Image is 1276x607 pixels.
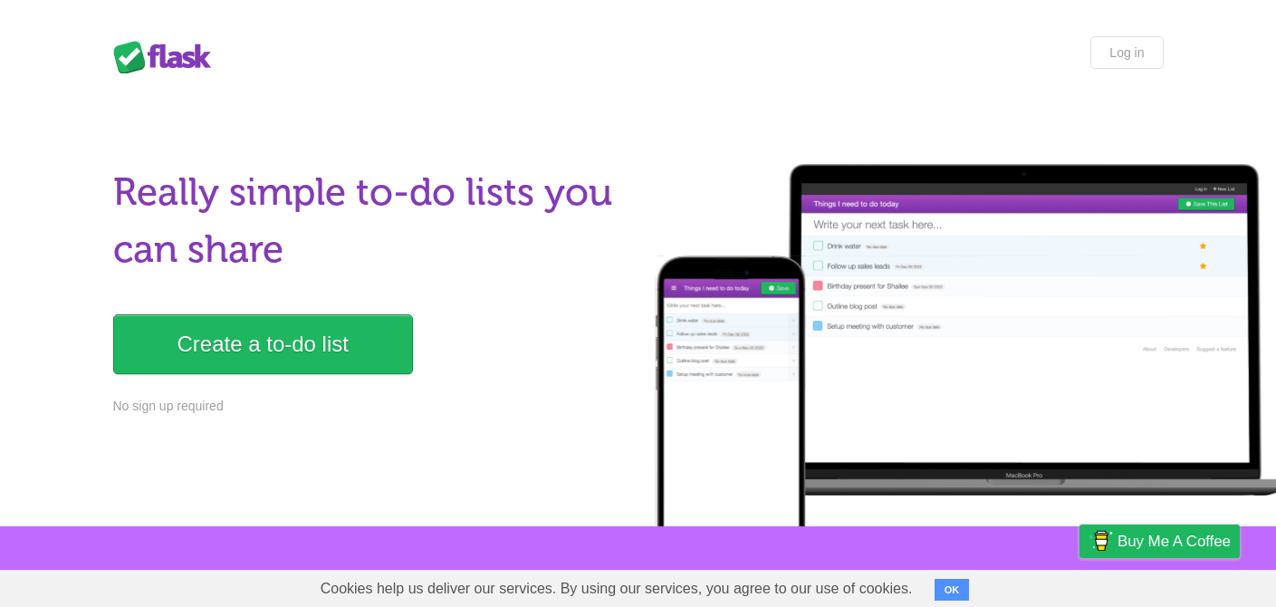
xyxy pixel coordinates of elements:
img: Buy me a coffee [1089,525,1113,556]
button: OK [935,579,970,601]
div: Flask Lists [113,41,222,73]
span: Cookies help us deliver our services. By using our services, you agree to our use of cookies. [302,571,931,607]
h1: Really simple to-do lists you can share [113,164,628,278]
a: Log in [1090,36,1163,69]
p: No sign up required [113,397,628,416]
a: Buy me a coffee [1079,525,1240,558]
a: Create a to-do list [113,314,413,374]
span: Buy me a coffee [1118,525,1231,557]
